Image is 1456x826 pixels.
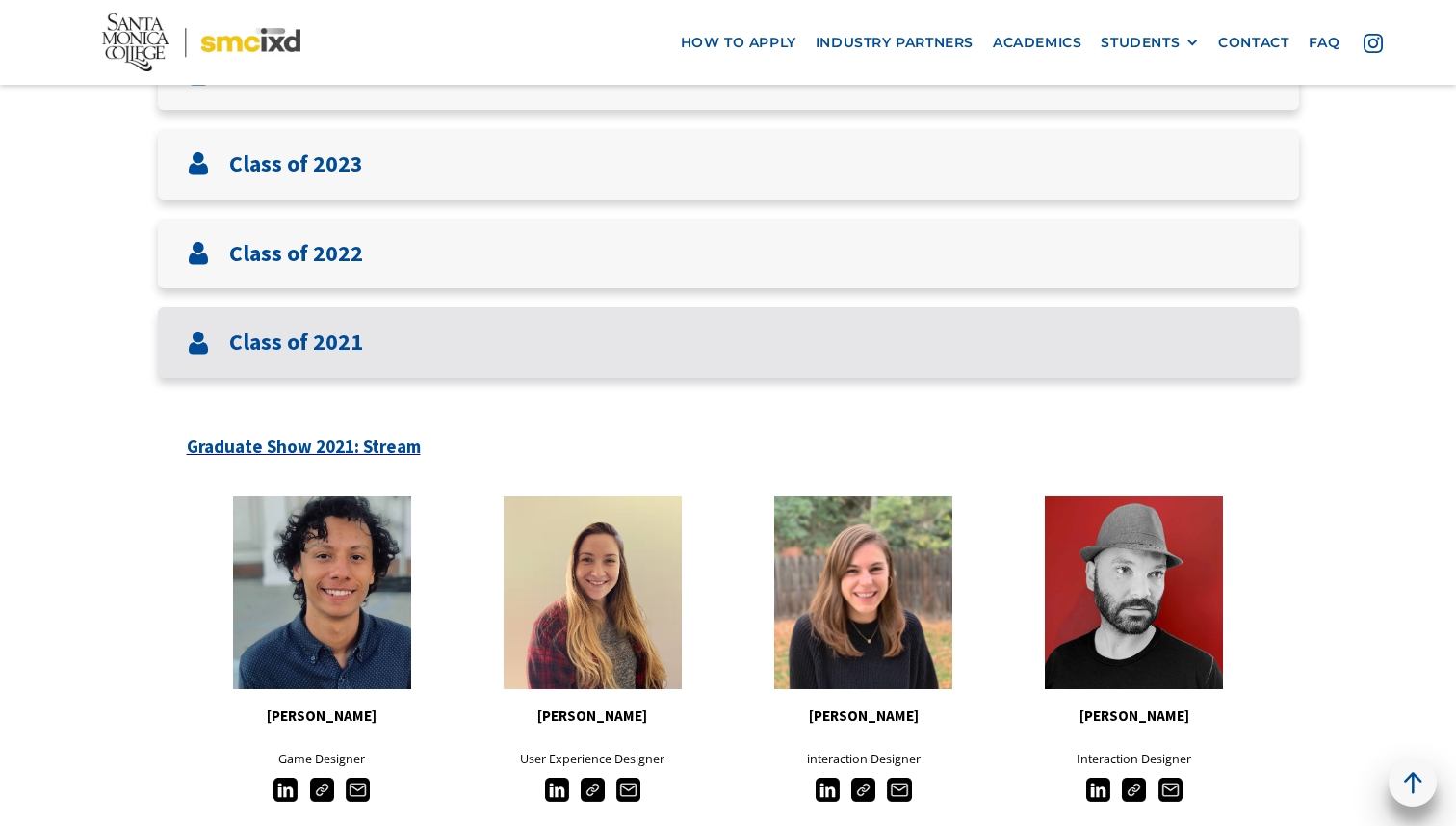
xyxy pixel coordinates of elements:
h5: [PERSON_NAME] [728,704,999,729]
img: icon - instagram [1364,34,1383,53]
a: faq [1299,25,1350,61]
img: Link icon [310,778,334,802]
img: Email icon [1158,778,1183,802]
img: Link icon [581,778,605,802]
div: STUDENTS [1101,35,1199,51]
img: Email icon [346,778,370,802]
img: User icon [187,332,210,355]
h3: Class of 2024 [229,61,363,89]
a: industry partners [806,25,983,61]
img: Email icon [887,778,911,802]
h5: [PERSON_NAME] [187,704,457,729]
img: LinkedIn icon [1086,778,1110,802]
img: Link icon [1122,778,1146,802]
h3: Graduate Show 2021: Stream [187,436,421,458]
a: back to top [1389,759,1437,807]
p: Game Designer [187,748,457,770]
h3: Class of 2021 [229,329,363,357]
img: User icon [187,242,210,265]
h3: Class of 2023 [229,150,363,178]
p: interaction Designer [728,748,999,770]
h5: [PERSON_NAME] [999,704,1269,729]
h3: Class of 2022 [229,240,363,268]
p: User Experience Designer [457,748,728,770]
img: Link icon [851,778,875,802]
img: Email icon [616,778,640,802]
a: Academics [983,25,1091,61]
p: Interaction Designer [999,748,1269,770]
a: how to apply [671,25,806,61]
div: STUDENTS [1101,35,1180,51]
img: Santa Monica College - SMC IxD logo [102,13,300,71]
img: LinkedIn icon [273,778,298,802]
img: LinkedIn icon [545,778,569,802]
img: LinkedIn icon [816,778,840,802]
h5: [PERSON_NAME] [457,704,728,729]
a: Graduate Show 2021: Stream [187,397,421,473]
img: User icon [187,152,210,175]
a: contact [1209,25,1298,61]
